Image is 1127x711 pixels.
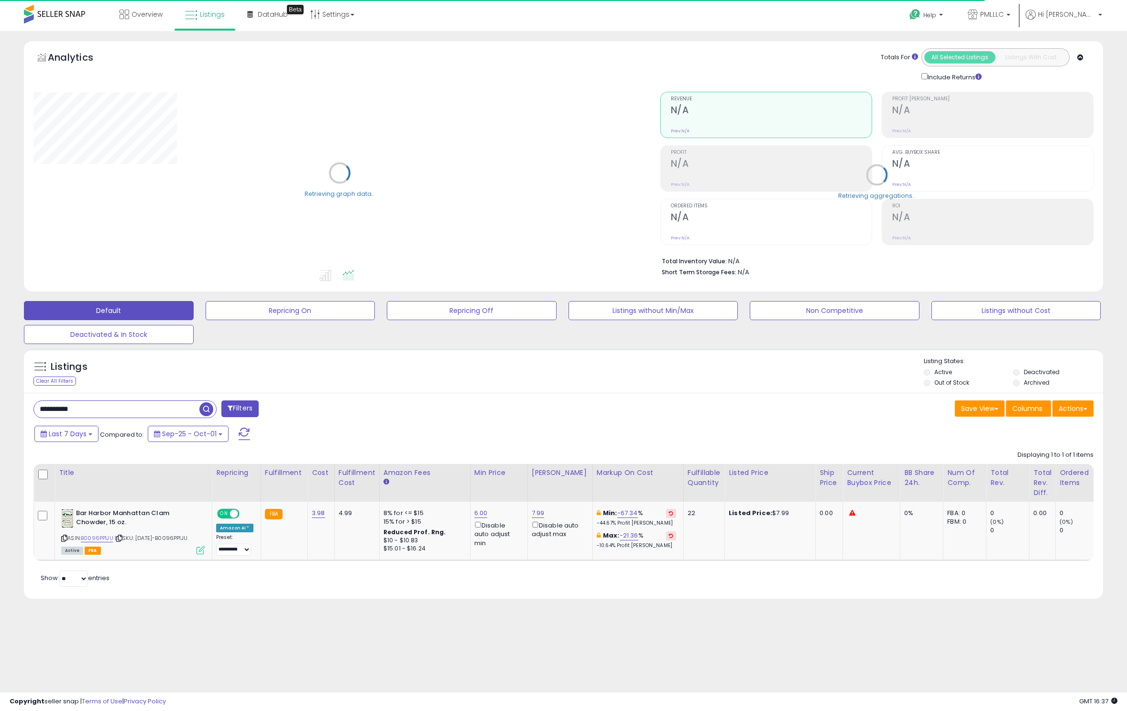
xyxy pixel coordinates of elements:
[750,301,919,320] button: Non Competitive
[597,520,676,527] p: -44.67% Profit [PERSON_NAME]
[383,537,463,545] div: $10 - $10.83
[532,468,589,478] div: [PERSON_NAME]
[216,524,253,532] div: Amazon AI *
[61,547,83,555] span: All listings currently available for purchase on Amazon
[597,531,676,549] div: %
[339,509,372,517] div: 4.99
[1033,468,1051,498] div: Total Rev. Diff.
[218,510,230,518] span: ON
[980,10,1004,19] span: PMLLLC
[200,10,225,19] span: Listings
[216,534,253,556] div: Preset:
[934,368,952,376] label: Active
[947,509,979,517] div: FBA: 0
[597,468,679,478] div: Markup on Cost
[287,5,304,14] div: Tooltip anchor
[76,509,192,529] b: Bar Harbor Manhattan Clam Chowder, 15 oz.
[148,426,229,442] button: Sep-25 - Oct-01
[1052,400,1094,417] button: Actions
[569,301,738,320] button: Listings without Min/Max
[617,508,638,518] a: -67.34
[947,468,982,488] div: Num of Comp.
[41,573,109,582] span: Show: entries
[995,51,1066,64] button: Listings With Cost
[955,400,1005,417] button: Save View
[1018,451,1094,460] div: Displaying 1 to 1 of 1 items
[474,468,524,478] div: Min Price
[1060,526,1098,535] div: 0
[597,542,676,549] p: -10.64% Profit [PERSON_NAME]
[1024,378,1050,387] label: Archived
[383,517,463,526] div: 15% for > $15
[592,464,683,502] th: The percentage added to the cost of goods (COGS) that forms the calculator for Min & Max prices.
[81,534,113,542] a: B0096PP1JU
[820,468,839,488] div: Ship Price
[383,509,463,517] div: 8% for <= $15
[1060,509,1098,517] div: 0
[383,528,446,536] b: Reduced Prof. Rng.
[1026,10,1102,31] a: Hi [PERSON_NAME]
[383,478,389,486] small: Amazon Fees.
[1060,468,1094,488] div: Ordered Items
[33,377,76,386] div: Clear All Filters
[729,509,808,517] div: $7.99
[115,534,187,542] span: | SKU: [DATE]-B0096PP1JU
[48,51,112,66] h5: Analytics
[100,430,144,439] span: Compared to:
[24,301,194,320] button: Default
[881,53,918,62] div: Totals For
[620,531,638,540] a: -21.36
[265,468,304,478] div: Fulfillment
[990,509,1029,517] div: 0
[909,9,921,21] i: Get Help
[934,378,969,387] label: Out of Stock
[238,510,253,518] span: OFF
[221,400,259,417] button: Filters
[1038,10,1095,19] span: Hi [PERSON_NAME]
[603,531,620,540] b: Max:
[902,1,952,31] a: Help
[1024,368,1060,376] label: Deactivated
[904,509,936,517] div: 0%
[383,468,466,478] div: Amazon Fees
[1060,518,1073,526] small: (0%)
[24,325,194,344] button: Deactivated & In Stock
[603,508,617,517] b: Min:
[532,508,545,518] a: 7.99
[729,508,772,517] b: Listed Price:
[729,468,811,478] div: Listed Price
[532,520,585,539] div: Disable auto adjust max
[904,468,939,488] div: BB Share 24h.
[914,71,993,82] div: Include Returns
[61,509,205,553] div: ASIN:
[34,426,98,442] button: Last 7 Days
[924,357,1103,366] p: Listing States:
[931,301,1101,320] button: Listings without Cost
[162,429,217,439] span: Sep-25 - Oct-01
[474,520,520,548] div: Disable auto adjust min
[59,468,208,478] div: Title
[688,509,717,517] div: 22
[1012,404,1042,413] span: Columns
[990,518,1004,526] small: (0%)
[131,10,163,19] span: Overview
[49,429,87,439] span: Last 7 Days
[597,509,676,527] div: %
[312,508,325,518] a: 3.98
[688,468,721,488] div: Fulfillable Quantity
[51,360,88,374] h5: Listings
[85,547,101,555] span: FBA
[1033,509,1048,517] div: 0.00
[990,468,1025,488] div: Total Rev.
[947,517,979,526] div: FBM: 0
[339,468,375,488] div: Fulfillment Cost
[474,508,488,518] a: 6.00
[847,468,896,488] div: Current Buybox Price
[990,526,1029,535] div: 0
[387,301,557,320] button: Repricing Off
[924,51,996,64] button: All Selected Listings
[1006,400,1051,417] button: Columns
[838,191,915,200] div: Retrieving aggregations..
[265,509,283,519] small: FBA
[216,468,257,478] div: Repricing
